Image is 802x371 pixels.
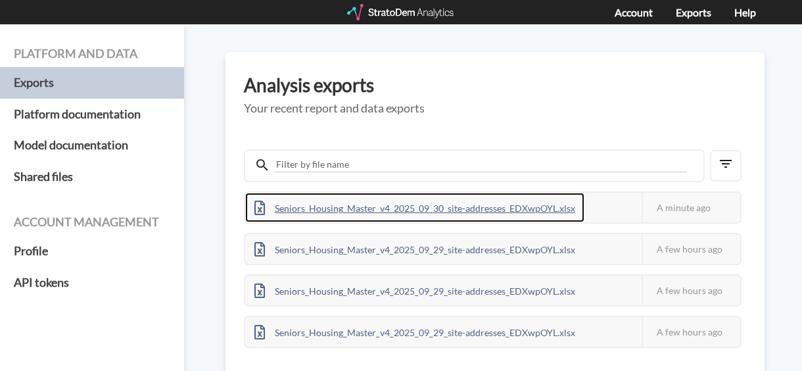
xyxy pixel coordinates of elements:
[245,325,584,336] a: Seniors_Housing_Master_v4_2025_09_29_site-addresses_EDXwpOYL.xlsx
[642,193,740,222] div: A minute ago
[245,201,584,212] a: Seniors_Housing_Master_v4_2025_09_30_site-addresses_EDXwpOYL.xlsx
[14,267,170,299] a: API tokens
[642,234,740,264] div: A few hours ago
[14,47,170,61] h4: Platform and data
[676,6,711,18] a: Exports
[14,161,170,193] a: Shared files
[14,216,170,229] h4: Account management
[14,67,170,99] a: Exports
[14,235,170,267] a: Profile
[642,276,740,305] div: A few hours ago
[245,193,584,222] div: Seniors_Housing_Master_v4_2025_09_30_site-addresses_EDXwpOYL.xlsx
[245,284,584,295] a: Seniors_Housing_Master_v4_2025_09_29_site-addresses_EDXwpOYL.xlsx
[734,6,756,18] a: Help
[245,317,584,347] div: Seniors_Housing_Master_v4_2025_09_29_site-addresses_EDXwpOYL.xlsx
[245,242,584,253] a: Seniors_Housing_Master_v4_2025_09_29_site-addresses_EDXwpOYL.xlsx
[615,6,653,18] a: Account
[245,234,584,264] div: Seniors_Housing_Master_v4_2025_09_29_site-addresses_EDXwpOYL.xlsx
[642,317,740,347] div: A few hours ago
[14,130,170,161] a: Model documentation
[244,75,746,95] h3: Analysis exports
[275,157,687,172] input: Filter by file name
[245,276,584,305] div: Seniors_Housing_Master_v4_2025_09_29_site-addresses_EDXwpOYL.xlsx
[14,99,170,130] a: Platform documentation
[244,102,746,115] h5: Your recent report and data exports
